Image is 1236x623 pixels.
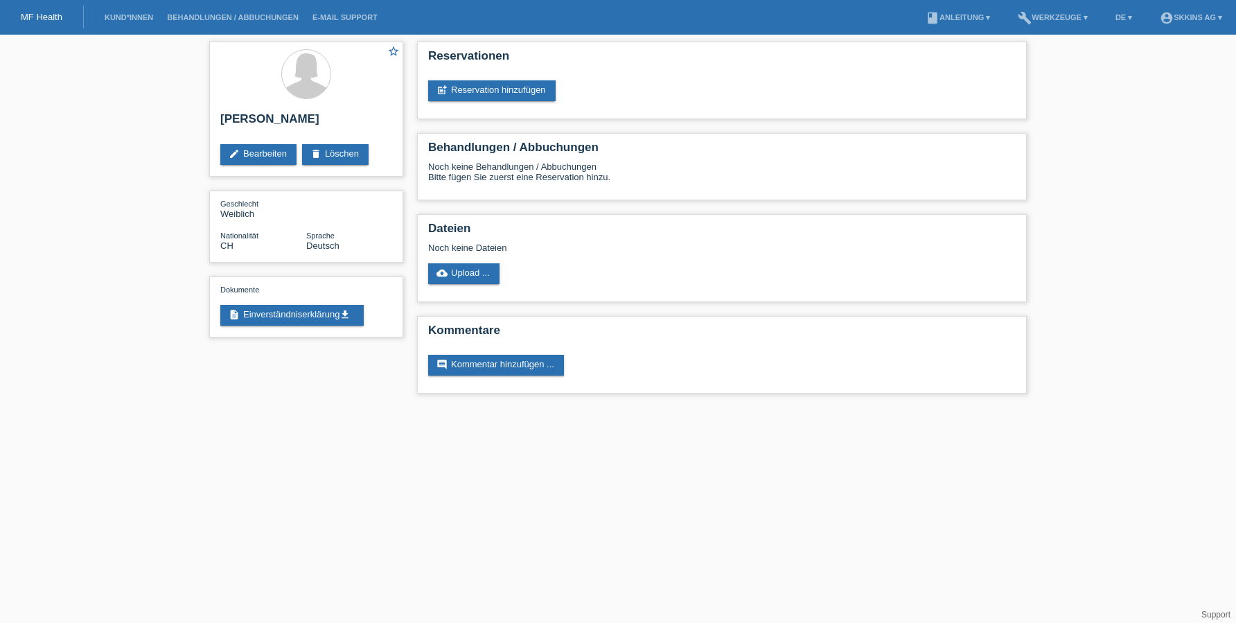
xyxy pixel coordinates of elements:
a: descriptionEinverständniserklärungget_app [220,305,364,326]
i: description [229,309,240,320]
a: bookAnleitung ▾ [919,13,997,21]
h2: Reservationen [428,49,1016,70]
div: Noch keine Behandlungen / Abbuchungen Bitte fügen Sie zuerst eine Reservation hinzu. [428,161,1016,193]
span: Dokumente [220,286,259,294]
a: DE ▾ [1109,13,1139,21]
a: Kund*innen [98,13,160,21]
i: edit [229,148,240,159]
h2: Behandlungen / Abbuchungen [428,141,1016,161]
i: delete [310,148,321,159]
span: Sprache [306,231,335,240]
a: post_addReservation hinzufügen [428,80,556,101]
a: MF Health [21,12,62,22]
i: get_app [339,309,351,320]
a: star_border [387,45,400,60]
span: Schweiz [220,240,233,251]
i: build [1018,11,1032,25]
i: post_add [436,85,448,96]
span: Geschlecht [220,200,258,208]
a: buildWerkzeuge ▾ [1011,13,1095,21]
a: commentKommentar hinzufügen ... [428,355,564,376]
a: Support [1201,610,1230,620]
i: comment [436,359,448,370]
i: star_border [387,45,400,58]
div: Noch keine Dateien [428,243,851,253]
i: book [926,11,939,25]
a: cloud_uploadUpload ... [428,263,500,284]
a: Behandlungen / Abbuchungen [160,13,306,21]
i: cloud_upload [436,267,448,279]
span: Nationalität [220,231,258,240]
div: Weiblich [220,198,306,219]
h2: Dateien [428,222,1016,243]
span: Deutsch [306,240,339,251]
h2: [PERSON_NAME] [220,112,392,133]
h2: Kommentare [428,324,1016,344]
a: account_circleSKKINS AG ▾ [1153,13,1229,21]
a: deleteLöschen [302,144,369,165]
a: E-Mail Support [306,13,385,21]
i: account_circle [1160,11,1174,25]
a: editBearbeiten [220,144,297,165]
